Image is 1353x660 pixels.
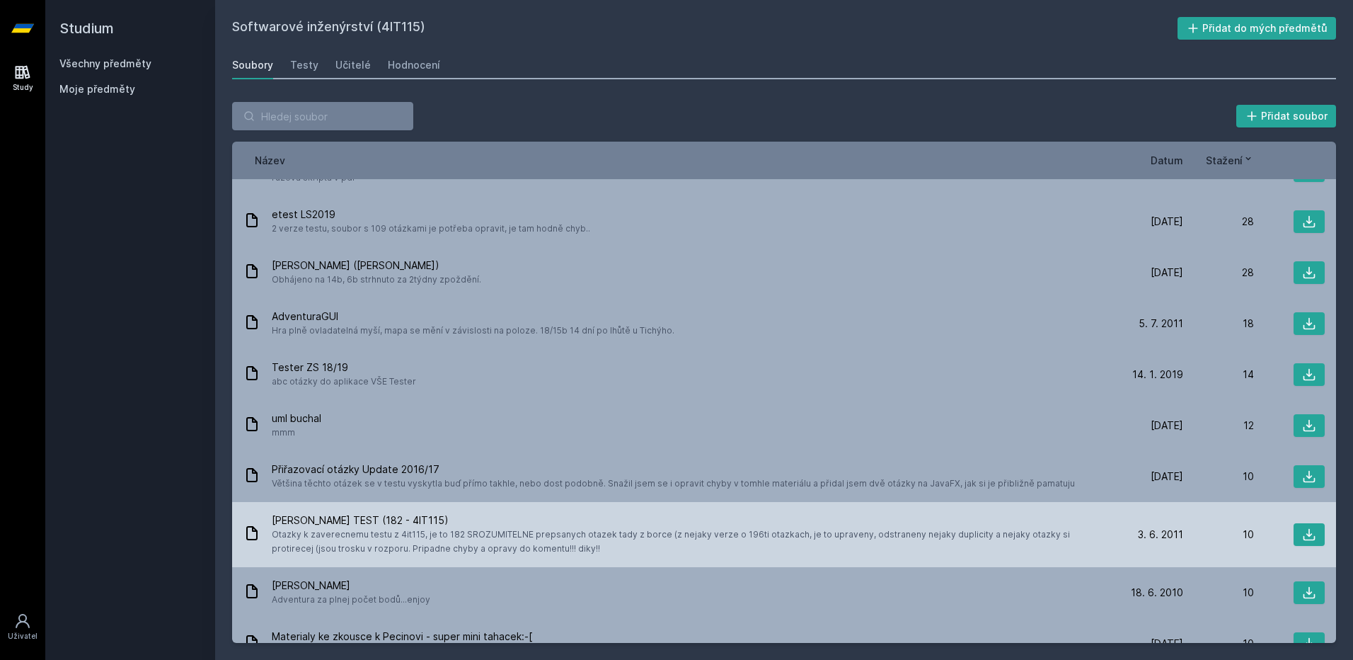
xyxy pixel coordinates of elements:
span: [DATE] [1151,637,1183,651]
span: AdventuraGUI [272,309,674,324]
span: 2 verze testu, soubor s 109 otázkami je potřeba opravit, je tam hodně chyb.. [272,222,590,236]
span: abc otázky do aplikace VŠE Tester [272,375,416,389]
span: 14. 1. 2019 [1132,368,1183,382]
span: [PERSON_NAME] [272,579,430,593]
span: 18. 6. 2010 [1131,586,1183,600]
div: 18 [1183,317,1254,331]
span: Materialy ke zkousce k Pecinovi - super mini tahacek:-[ [272,630,742,644]
button: Přidat do mých předmětů [1178,17,1337,40]
span: etest LS2019 [272,207,590,222]
a: Testy [290,51,318,79]
span: Stažení [1206,153,1243,168]
div: 14 [1183,368,1254,382]
button: Přidat soubor [1236,105,1337,127]
div: Soubory [232,58,273,72]
span: Většina těchto otázek se v testu vyskytla buď přímo takhle, nebo dost podobně. Snažil jsem se i o... [272,477,1075,491]
div: 10 [1183,637,1254,651]
a: Study [3,57,42,100]
button: Stažení [1206,153,1254,168]
a: Hodnocení [388,51,440,79]
span: Adventura za plnej počet bodů...enjoy [272,593,430,607]
div: 12 [1183,419,1254,433]
span: [DATE] [1151,266,1183,280]
h2: Softwarové inženýrství (4IT115) [232,17,1178,40]
div: Testy [290,58,318,72]
span: uml buchal [272,411,321,426]
span: [PERSON_NAME] TEST (182 - 4IT115) [272,513,1107,528]
span: Moje předměty [59,82,135,96]
span: mmm [272,426,321,440]
div: 28 [1183,215,1254,229]
span: [DATE] [1151,470,1183,484]
a: Uživatel [3,605,42,649]
span: Otazky k zaverecnemu testu z 4it115, je to 182 SROZUMITELNE prepsanych otazek tady z borce (z nej... [272,528,1107,556]
span: Přiřazovací otázky Update 2016/17 [272,462,1075,477]
a: Učitelé [335,51,371,79]
div: 28 [1183,266,1254,280]
button: Název [255,153,285,168]
span: [PERSON_NAME] ([PERSON_NAME]) [272,258,481,273]
span: [DATE] [1151,215,1183,229]
span: Hra plně ovladatelná myší, mapa se mění v závislosti na poloze. 18/15b 14 dní po lhůtě u Tichýho. [272,324,674,338]
div: Hodnocení [388,58,440,72]
div: Uživatel [8,631,38,642]
a: Soubory [232,51,273,79]
span: Tester ZS 18/19 [272,360,416,375]
span: [DATE] [1151,419,1183,433]
div: 10 [1183,586,1254,600]
a: Všechny předměty [59,57,151,69]
div: Study [13,82,33,93]
span: Obhájeno na 14b, 6b strhnuto za 2týdny zpoždění. [272,273,481,287]
span: 5. 7. 2011 [1139,317,1183,331]
div: Učitelé [335,58,371,72]
span: 3. 6. 2011 [1138,528,1183,542]
div: 10 [1183,470,1254,484]
input: Hledej soubor [232,102,413,130]
div: 10 [1183,528,1254,542]
button: Datum [1151,153,1183,168]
